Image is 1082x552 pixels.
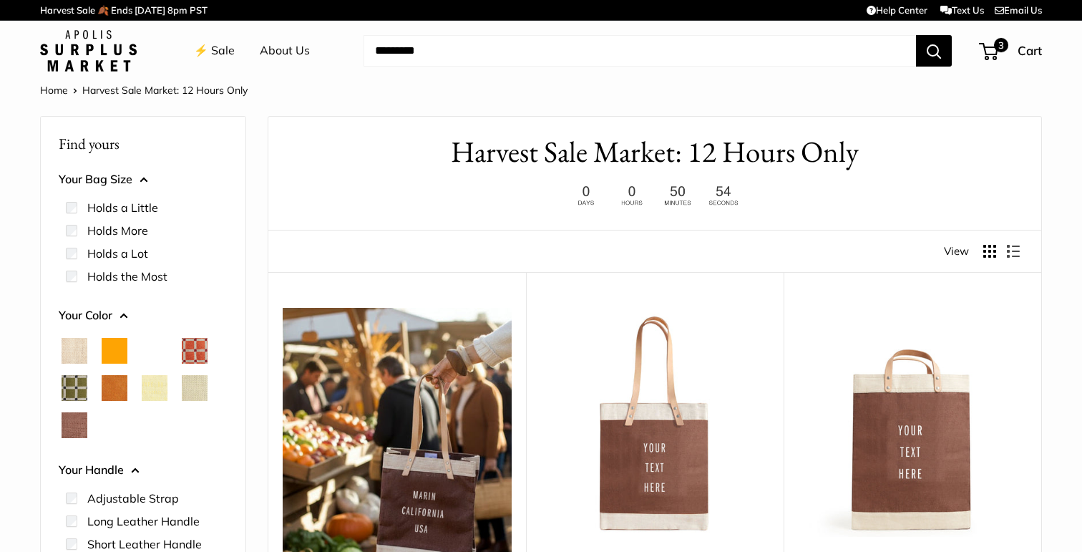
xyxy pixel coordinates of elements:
[82,84,248,97] span: Harvest Sale Market: 12 Hours Only
[40,30,137,72] img: Apolis: Surplus Market
[916,35,952,67] button: Search
[102,338,127,364] button: Orange
[102,412,127,438] button: Palm Leaf
[87,245,148,262] label: Holds a Lot
[87,513,200,530] label: Long Leather Handle
[40,81,248,100] nav: Breadcrumb
[87,222,148,239] label: Holds More
[40,84,68,97] a: Home
[87,268,167,285] label: Holds the Most
[59,305,228,326] button: Your Color
[798,308,1027,537] a: Market Bag in MustangMarket Bag in Mustang
[102,375,127,401] button: Cognac
[62,338,87,364] button: Natural
[87,199,158,216] label: Holds a Little
[182,375,208,401] button: Mint Sorbet
[798,308,1027,537] img: Market Bag in Mustang
[59,130,228,158] p: Find yours
[983,245,996,258] button: Display products as grid
[142,412,167,438] button: Taupe
[62,412,87,438] button: Mustang
[142,338,167,364] button: Court Green
[290,131,1020,173] h1: Harvest Sale Market: 12 Hours Only
[995,4,1042,16] a: Email Us
[364,35,916,67] input: Search...
[940,4,984,16] a: Text Us
[540,308,769,537] img: Market Tote in Mustang
[59,169,228,190] button: Your Bag Size
[1018,43,1042,58] span: Cart
[944,241,969,261] span: View
[540,308,769,537] a: Market Tote in MustangMarket Tote in Mustang
[62,375,87,401] button: Chenille Window Sage
[867,4,927,16] a: Help Center
[260,40,310,62] a: About Us
[980,39,1042,62] a: 3 Cart
[194,40,235,62] a: ⚡️ Sale
[142,375,167,401] button: Daisy
[565,182,744,210] img: 12 hours only. Ends at 8pm
[87,490,179,507] label: Adjustable Strap
[59,460,228,481] button: Your Handle
[994,38,1008,52] span: 3
[1007,245,1020,258] button: Display products as list
[182,338,208,364] button: Chenille Window Brick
